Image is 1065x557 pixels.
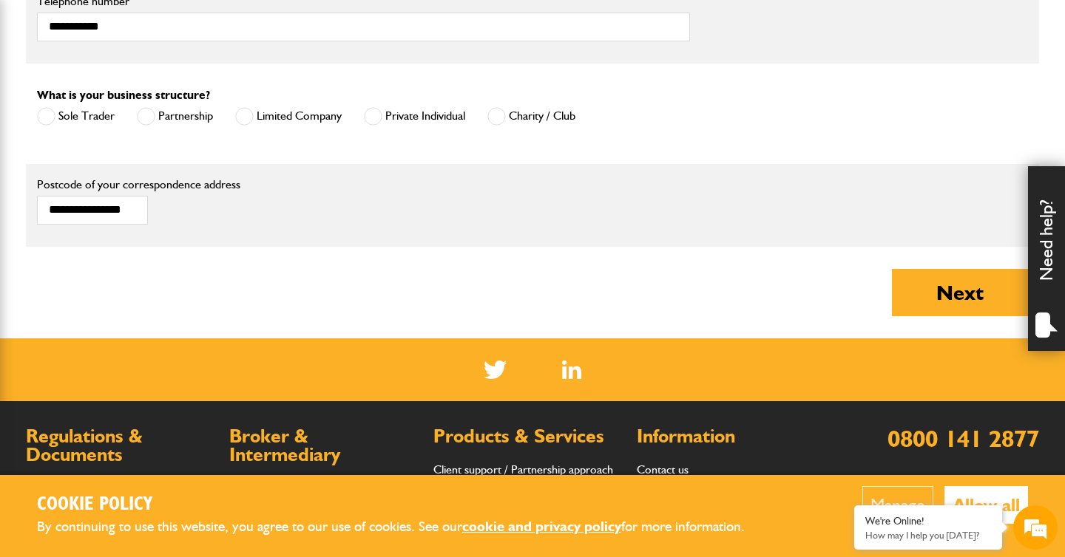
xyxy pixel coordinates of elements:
[37,493,769,516] h2: Cookie Policy
[19,180,270,213] input: Enter your email address
[37,89,210,101] label: What is your business structure?
[26,427,214,465] h2: Regulations & Documents
[77,83,248,102] div: Chat with us now
[19,224,270,256] input: Enter your phone number
[235,107,342,126] label: Limited Company
[433,427,622,446] h2: Products & Services
[19,137,270,169] input: Enter your last name
[462,518,621,535] a: cookie and privacy policy
[944,486,1028,524] button: Allow all
[201,455,268,475] em: Start Chat
[562,360,582,379] img: Linked In
[862,486,933,524] button: Manage
[433,462,613,476] a: Client support / Partnership approach
[887,424,1039,453] a: 0800 141 2877
[865,515,991,527] div: We're Online!
[637,462,689,476] a: Contact us
[865,530,991,541] p: How may I help you today?
[37,179,263,191] label: Postcode of your correspondence address
[25,82,62,103] img: d_20077148190_company_1631870298795_20077148190
[364,107,465,126] label: Private Individual
[637,427,825,446] h2: Information
[19,267,270,442] textarea: Type your message and hit 'Enter'
[243,7,278,43] div: Minimize live chat window
[229,427,418,465] h2: Broker & Intermediary
[484,360,507,379] img: Twitter
[37,516,769,539] p: By continuing to use this website, you agree to our use of cookies. See our for more information.
[487,107,575,126] label: Charity / Club
[137,107,213,126] label: Partnership
[892,269,1028,316] button: Next
[562,360,582,379] a: LinkedIn
[1028,166,1065,351] div: Need help?
[37,107,115,126] label: Sole Trader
